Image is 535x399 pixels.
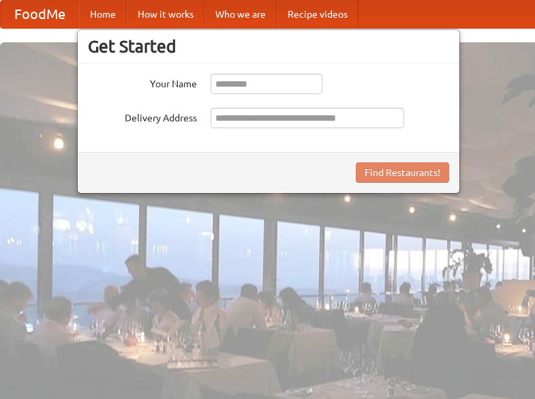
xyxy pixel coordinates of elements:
[88,74,197,91] label: Your Name
[127,1,204,28] a: How it works
[277,1,358,28] a: Recipe videos
[88,108,197,125] label: Delivery Address
[204,1,277,28] a: Who we are
[88,36,449,57] h3: Get Started
[356,162,449,183] button: Find Restaurants!
[79,1,127,28] a: Home
[1,1,79,28] a: FoodMe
